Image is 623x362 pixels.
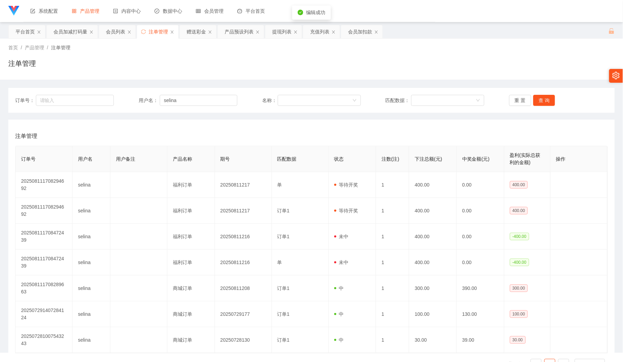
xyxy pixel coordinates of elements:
[167,327,215,353] td: 商城订单
[277,311,290,317] span: 订单1
[89,30,93,34] i: 图标: close
[457,275,504,301] td: 390.00
[16,327,72,353] td: 202507281007543243
[376,250,409,275] td: 1
[262,97,278,104] span: 名称：
[6,337,617,344] div: 2021
[139,97,160,104] span: 用户名：
[30,9,35,13] i: 图标: form
[376,198,409,224] td: 1
[167,301,215,327] td: 商城订单
[457,327,504,353] td: 39.00
[141,29,146,34] i: 图标: sync
[106,25,125,38] div: 会员列表
[256,30,260,34] i: 图标: close
[533,95,555,106] button: 查 询
[72,172,110,198] td: selina
[334,285,344,291] span: 中
[160,95,237,106] input: 请输入
[8,45,18,50] span: 首页
[72,8,99,14] span: 产品管理
[457,250,504,275] td: 0.00
[510,233,530,240] span: -400.00
[510,259,530,266] span: -400.00
[187,25,206,38] div: 赠送彩金
[386,97,411,104] span: 匹配数据：
[409,198,457,224] td: 400.00
[72,198,110,224] td: selina
[462,156,489,162] span: 中奖金额(元)
[8,6,19,16] img: logo.9652507e.png
[510,310,528,318] span: 100.00
[16,198,72,224] td: 202508111708294692
[510,181,528,189] span: 400.00
[215,250,272,275] td: 20250811216
[51,45,70,50] span: 注单管理
[21,156,36,162] span: 订单号
[409,327,457,353] td: 30.00
[457,224,504,250] td: 0.00
[334,311,344,317] span: 中
[167,275,215,301] td: 商城订单
[72,224,110,250] td: selina
[196,8,224,14] span: 会员管理
[225,25,254,38] div: 产品预设列表
[215,198,272,224] td: 20250811217
[116,156,135,162] span: 用户备注
[155,8,182,14] span: 数据中心
[277,156,297,162] span: 匹配数据
[127,30,131,34] i: 图标: close
[376,327,409,353] td: 1
[382,156,399,162] span: 注数(注)
[72,301,110,327] td: selina
[334,208,358,213] span: 等待开奖
[556,156,566,162] span: 操作
[167,198,215,224] td: 福利订单
[215,224,272,250] td: 20250811216
[277,208,290,213] span: 订单1
[277,260,282,265] span: 单
[510,207,528,214] span: 400.00
[334,234,349,239] span: 未中
[208,30,212,34] i: 图标: close
[376,301,409,327] td: 1
[310,25,329,38] div: 充值列表
[332,30,336,34] i: 图标: close
[476,98,480,103] i: 图标: down
[113,9,118,13] i: 图标: profile
[510,152,541,165] span: 盈利(实际总获利的金额)
[215,172,272,198] td: 20250811217
[15,132,37,140] span: 注单管理
[72,275,110,301] td: selina
[167,224,215,250] td: 福利订单
[78,156,92,162] span: 用户名
[334,156,344,162] span: 状态
[220,156,230,162] span: 期号
[510,284,528,292] span: 300.00
[72,9,77,13] i: 图标: appstore-o
[334,260,349,265] span: 未中
[334,182,358,188] span: 等待开奖
[409,224,457,250] td: 400.00
[409,275,457,301] td: 300.00
[149,25,168,38] div: 注单管理
[376,275,409,301] td: 1
[298,10,303,15] i: icon: check-circle
[16,275,72,301] td: 202508111708289663
[16,224,72,250] td: 202508111708472439
[155,9,159,13] i: 图标: check-circle-o
[53,25,87,38] div: 会员加减打码量
[294,30,298,34] i: 图标: close
[457,301,504,327] td: 130.00
[277,285,290,291] span: 订单1
[16,172,72,198] td: 202508111708294692
[374,30,378,34] i: 图标: close
[72,327,110,353] td: selina
[457,172,504,198] td: 0.00
[415,156,442,162] span: 下注总额(元)
[409,172,457,198] td: 400.00
[353,98,357,103] i: 图标: down
[8,58,36,69] h1: 注单管理
[167,250,215,275] td: 福利订单
[215,275,272,301] td: 20250811208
